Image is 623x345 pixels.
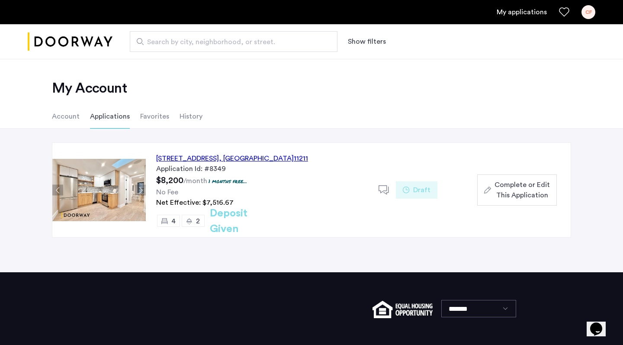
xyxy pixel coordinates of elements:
[497,7,547,17] a: My application
[209,177,247,185] p: 1 months free...
[581,5,595,19] div: CF
[171,218,176,225] span: 4
[52,185,63,196] button: Previous apartment
[441,300,516,317] select: Language select
[373,301,433,318] img: equal-housing.png
[156,199,234,206] span: Net Effective: $7,516.67
[156,153,308,164] div: [STREET_ADDRESS] 11211
[180,104,202,129] li: History
[52,104,80,129] li: Account
[183,177,207,184] sub: /month
[156,189,178,196] span: No Fee
[348,36,386,47] button: Show or hide filters
[156,176,183,185] span: $8,200
[52,80,571,97] h2: My Account
[196,218,200,225] span: 2
[477,174,557,206] button: button
[90,104,130,129] li: Applications
[219,155,294,162] span: , [GEOGRAPHIC_DATA]
[147,37,313,47] span: Search by city, neighborhood, or street.
[28,26,112,58] a: Cazamio logo
[140,104,169,129] li: Favorites
[210,206,279,237] h2: Deposit Given
[28,26,112,58] img: logo
[587,310,614,336] iframe: chat widget
[52,159,146,221] img: Apartment photo
[559,7,569,17] a: Favorites
[156,164,368,174] div: Application Id: #8349
[413,185,430,195] span: Draft
[495,180,550,200] span: Complete or Edit This Application
[135,185,146,196] button: Next apartment
[130,31,337,52] input: Apartment Search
